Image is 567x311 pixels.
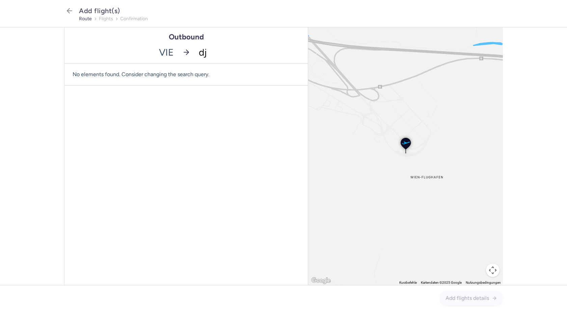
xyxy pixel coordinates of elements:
h1: Outbound [169,33,204,41]
span: Add flight(s) [79,7,120,15]
button: Kurzbefehle [399,280,417,285]
input: -searchbox [195,41,308,63]
button: flights [99,16,113,22]
a: Nutzungsbedingungen [466,281,501,284]
a: Dieses Gebiet in Google Maps öffnen (in neuem Fenster) [310,278,332,283]
img: Google [310,276,332,285]
button: Add flights details [440,291,503,306]
span: Add flights details [446,295,489,301]
button: confirmation [120,16,148,22]
button: route [79,16,92,22]
span: No elements found. Consider changing the search query. [64,64,308,85]
span: VIE [64,41,178,63]
button: Kamerasteuerung für die Karte [486,263,500,277]
span: Kartendaten ©2025 Google [421,281,462,284]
